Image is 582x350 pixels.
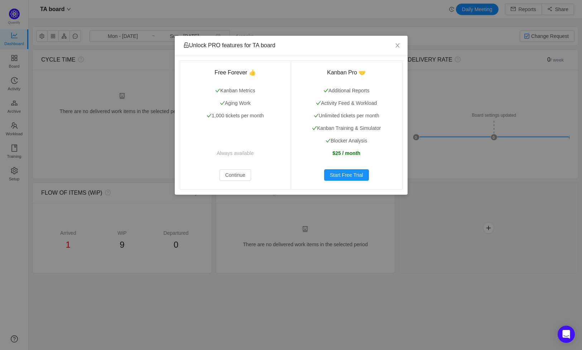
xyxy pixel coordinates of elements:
[215,88,220,93] i: icon: check
[183,42,275,48] span: Unlock PRO features for TA board
[312,126,317,131] i: icon: check
[220,101,225,106] i: icon: check
[188,69,283,76] h3: Free Forever 👍
[395,43,400,48] i: icon: close
[188,150,283,157] p: Always available
[558,326,575,343] div: Open Intercom Messenger
[316,101,321,106] i: icon: check
[299,87,394,94] p: Additional Reports
[326,138,331,143] i: icon: check
[183,42,189,48] i: icon: unlock
[299,69,394,76] h3: Kanban Pro 🤝
[299,112,394,120] p: Unlimited tickets per month
[299,99,394,107] p: Activity Feed & Workload
[388,36,408,56] button: Close
[220,169,251,181] button: Continue
[207,113,264,118] span: 1,000 tickets per month
[188,87,283,94] p: Kanban Metrics
[323,88,328,93] i: icon: check
[332,150,360,156] strong: $25 / month
[188,99,283,107] p: Aging Work
[314,113,319,118] i: icon: check
[299,125,394,132] p: Kanban Training & Simulator
[207,113,212,118] i: icon: check
[299,137,394,145] p: Blocker Analysis
[324,169,369,181] button: Start Free Trial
